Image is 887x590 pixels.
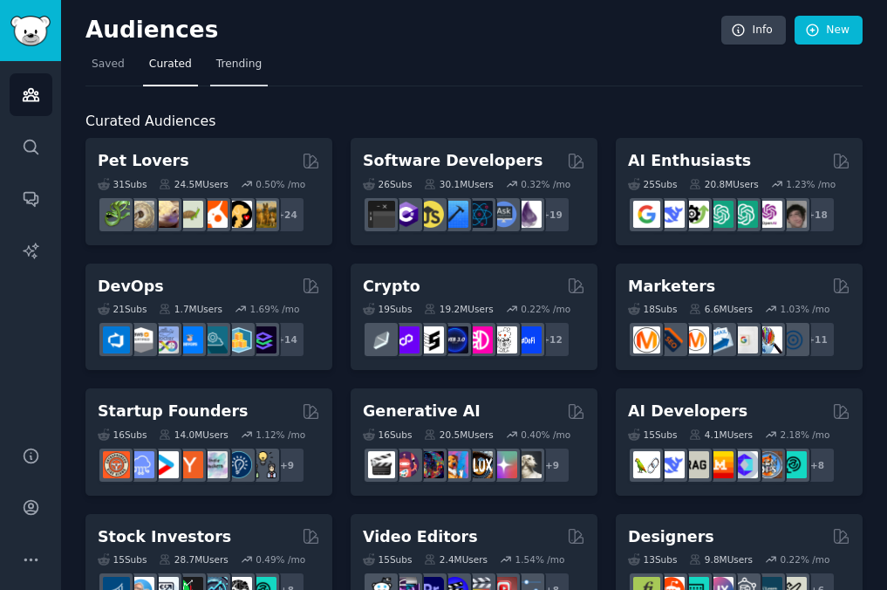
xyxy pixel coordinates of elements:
div: 0.40 % /mo [521,429,570,441]
h2: Software Developers [363,150,542,172]
div: + 8 [799,447,836,484]
img: learnjavascript [417,201,444,228]
img: startup [152,451,179,478]
img: aivideo [368,451,395,478]
img: dogbreed [249,201,276,228]
img: OpenAIDev [755,201,782,228]
div: 19.2M Users [424,303,493,315]
h2: Crypto [363,276,420,298]
div: 16 Sub s [98,429,147,441]
div: 2.4M Users [424,553,488,566]
img: aws_cdk [225,326,252,353]
img: MistralAI [706,451,733,478]
div: 0.50 % /mo [256,178,305,190]
div: 0.49 % /mo [256,553,305,566]
a: Info [721,16,786,45]
span: Saved [92,57,125,72]
div: + 9 [269,447,305,484]
h2: DevOps [98,276,164,298]
img: EntrepreneurRideAlong [103,451,130,478]
img: Entrepreneurship [225,451,252,478]
div: 14.0M Users [159,429,228,441]
img: growmybusiness [249,451,276,478]
img: SaaS [127,451,154,478]
h2: Startup Founders [98,401,248,422]
span: Trending [216,57,262,72]
img: FluxAI [466,451,493,478]
div: 20.5M Users [424,429,493,441]
img: leopardgeckos [152,201,179,228]
div: 31 Sub s [98,178,147,190]
img: llmops [755,451,782,478]
img: reactnative [466,201,493,228]
img: sdforall [441,451,468,478]
img: DeepSeek [658,201,685,228]
div: 28.7M Users [159,553,228,566]
img: defiblockchain [466,326,493,353]
img: azuredevops [103,326,130,353]
img: AskComputerScience [490,201,517,228]
img: chatgpt_promptDesign [706,201,733,228]
img: elixir [515,201,542,228]
div: 19 Sub s [363,303,412,315]
div: 0.32 % /mo [521,178,570,190]
img: GoogleGeminiAI [633,201,660,228]
div: 26 Sub s [363,178,412,190]
img: LangChain [633,451,660,478]
img: starryai [490,451,517,478]
h2: Audiences [85,17,721,45]
div: 0.22 % /mo [521,303,570,315]
h2: Pet Lovers [98,150,189,172]
span: Curated [149,57,192,72]
div: 1.23 % /mo [786,178,836,190]
img: DeepSeek [658,451,685,478]
div: 18 Sub s [628,303,677,315]
h2: Generative AI [363,401,481,422]
h2: AI Developers [628,401,747,422]
div: 24.5M Users [159,178,228,190]
a: Curated [143,51,198,86]
img: indiehackers [201,451,228,478]
img: googleads [731,326,758,353]
img: web3 [441,326,468,353]
div: 0.22 % /mo [781,553,830,566]
img: platformengineering [201,326,228,353]
h2: Marketers [628,276,715,298]
img: ycombinator [176,451,203,478]
div: 6.6M Users [689,303,753,315]
div: + 9 [534,447,570,484]
img: iOSProgramming [441,201,468,228]
a: Saved [85,51,131,86]
img: Rag [682,451,709,478]
img: Docker_DevOps [152,326,179,353]
img: ethstaker [417,326,444,353]
img: AIDevelopersSociety [780,451,807,478]
div: 2.18 % /mo [781,429,830,441]
div: + 11 [799,321,836,358]
div: 15 Sub s [628,429,677,441]
img: bigseo [658,326,685,353]
img: ethfinance [368,326,395,353]
img: defi_ [515,326,542,353]
img: PetAdvice [225,201,252,228]
img: DreamBooth [515,451,542,478]
div: 1.7M Users [159,303,222,315]
img: herpetology [103,201,130,228]
h2: Stock Investors [98,526,231,548]
div: + 24 [269,196,305,233]
img: DevOpsLinks [176,326,203,353]
h2: Designers [628,526,714,548]
img: ArtificalIntelligence [780,201,807,228]
img: chatgpt_prompts_ [731,201,758,228]
img: AItoolsCatalog [682,201,709,228]
div: 15 Sub s [363,553,412,566]
img: cockatiel [201,201,228,228]
img: turtle [176,201,203,228]
img: OpenSourceAI [731,451,758,478]
div: 16 Sub s [363,429,412,441]
div: 1.12 % /mo [256,429,305,441]
a: Trending [210,51,268,86]
div: 4.1M Users [689,429,753,441]
h2: Video Editors [363,526,478,548]
h2: AI Enthusiasts [628,150,751,172]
